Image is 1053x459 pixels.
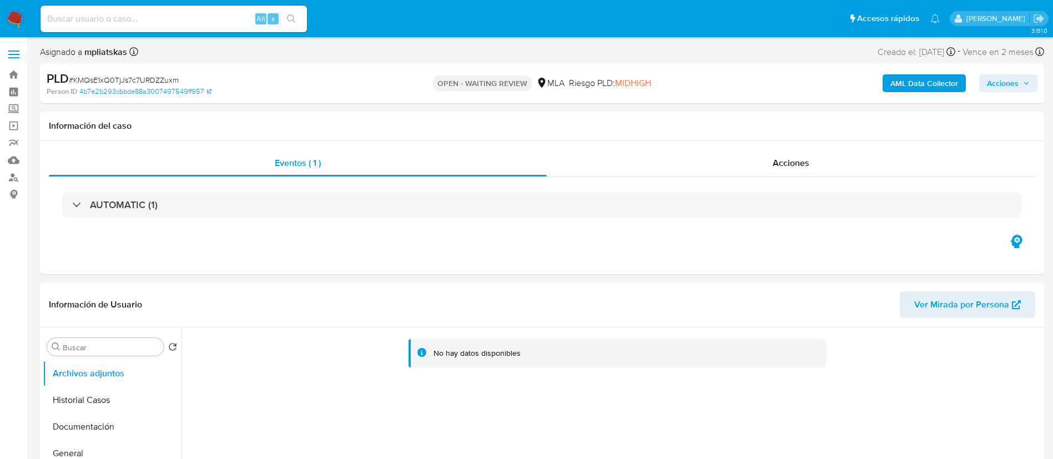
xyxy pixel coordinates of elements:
[987,74,1019,92] span: Acciones
[49,120,1035,132] h1: Información del caso
[90,199,158,211] h3: AUTOMATIC (1)
[49,299,142,310] h1: Información de Usuario
[1033,13,1045,24] a: Salir
[773,157,809,169] span: Acciones
[275,157,321,169] span: Eventos ( 1 )
[615,77,651,89] span: MIDHIGH
[256,13,265,24] span: Alt
[280,11,303,27] button: search-icon
[79,87,211,97] a: 4b7e2b293cbbde88a3007497549ff957
[857,13,919,24] span: Accesos rápidos
[43,360,182,387] button: Archivos adjuntos
[271,13,275,24] span: s
[47,69,69,87] b: PLD
[43,413,182,440] button: Documentación
[890,74,958,92] b: AML Data Collector
[914,291,1009,318] span: Ver Mirada por Persona
[433,75,532,91] p: OPEN - WAITING REVIEW
[82,46,127,58] b: mpliatskas
[52,342,61,351] button: Buscar
[958,44,960,59] span: -
[900,291,1035,318] button: Ver Mirada por Persona
[43,387,182,413] button: Historial Casos
[878,44,955,59] div: Creado el: [DATE]
[434,348,521,359] div: No hay datos disponibles
[536,77,565,89] div: MLA
[69,74,179,85] span: # KMQsE1xQ0TjJs7c7URDZZuxm
[930,14,940,23] a: Notificaciones
[963,46,1034,58] span: Vence en 2 meses
[966,13,1029,24] p: micaela.pliatskas@mercadolibre.com
[883,74,966,92] button: AML Data Collector
[168,342,177,355] button: Volver al orden por defecto
[569,77,651,89] span: Riesgo PLD:
[41,12,307,26] input: Buscar usuario o caso...
[62,192,1022,218] div: AUTOMATIC (1)
[40,46,127,58] span: Asignado a
[47,87,77,97] b: Person ID
[63,342,159,352] input: Buscar
[979,74,1037,92] button: Acciones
